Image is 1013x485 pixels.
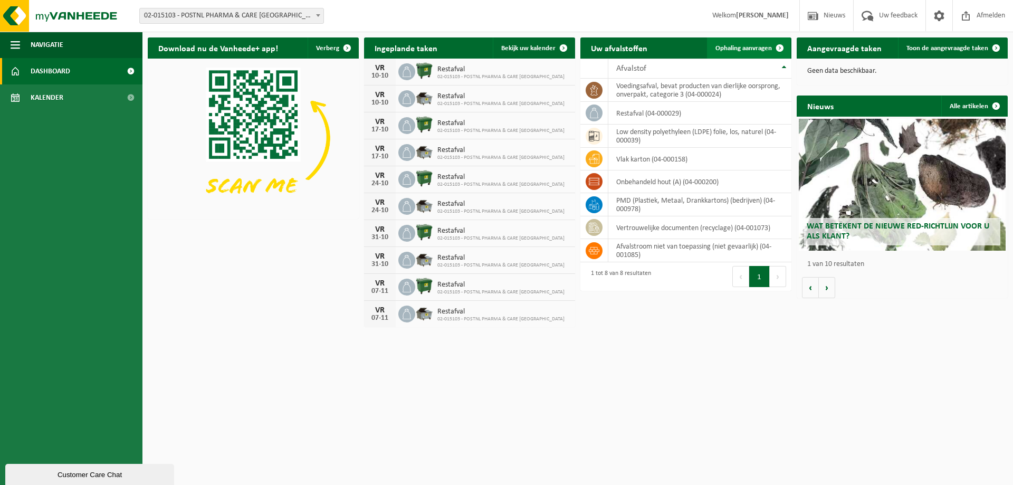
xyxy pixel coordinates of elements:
div: 07-11 [369,315,390,322]
span: 02-015103 - POSTNL PHARMA & CARE [GEOGRAPHIC_DATA] [437,289,565,296]
h2: Uw afvalstoffen [580,37,658,58]
span: 02-015103 - POSTNL PHARMA & CARE [GEOGRAPHIC_DATA] [437,155,565,161]
p: 1 van 10 resultaten [807,261,1002,268]
span: 02-015103 - POSTNL PHARMA & CARE [GEOGRAPHIC_DATA] [437,101,565,107]
span: 02-015103 - POSTNL PHARMA & CARE [GEOGRAPHIC_DATA] [437,128,565,134]
span: Restafval [437,119,565,128]
td: vlak karton (04-000158) [608,148,791,170]
img: WB-1100-HPE-GN-01 [415,169,433,187]
button: Verberg [308,37,358,59]
span: 02-015103 - POSTNL PHARMA & CARE [GEOGRAPHIC_DATA] [437,235,565,242]
span: 02-015103 - POSTNL PHARMA & CARE BELGIUM - TURNHOUT [140,8,323,23]
a: Bekijk uw kalender [493,37,574,59]
span: 02-015103 - POSTNL PHARMA & CARE [GEOGRAPHIC_DATA] [437,316,565,322]
img: WB-1100-HPE-GN-01 [415,62,433,80]
span: 02-015103 - POSTNL PHARMA & CARE [GEOGRAPHIC_DATA] [437,262,565,269]
span: Afvalstof [616,64,646,73]
img: WB-5000-GAL-GY-01 [415,142,433,160]
div: 24-10 [369,207,390,214]
span: Navigatie [31,32,63,58]
div: 17-10 [369,153,390,160]
td: vertrouwelijke documenten (recyclage) (04-001073) [608,216,791,239]
button: Volgende [819,277,835,298]
a: Toon de aangevraagde taken [898,37,1007,59]
img: WB-5000-GAL-GY-01 [415,304,433,322]
div: VR [369,91,390,99]
button: Vorige [802,277,819,298]
img: WB-1100-HPE-GN-01 [415,223,433,241]
button: 1 [749,266,770,287]
div: 31-10 [369,261,390,268]
h2: Aangevraagde taken [797,37,892,58]
h2: Nieuws [797,96,844,116]
div: VR [369,64,390,72]
span: Toon de aangevraagde taken [906,45,988,52]
span: Restafval [437,92,565,101]
span: Restafval [437,254,565,262]
span: Ophaling aanvragen [715,45,772,52]
button: Previous [732,266,749,287]
span: Dashboard [31,58,70,84]
span: Restafval [437,146,565,155]
a: Wat betekent de nieuwe RED-richtlijn voor u als klant? [799,119,1006,251]
span: Bekijk uw kalender [501,45,556,52]
div: 24-10 [369,180,390,187]
span: Restafval [437,65,565,74]
td: voedingsafval, bevat producten van dierlijke oorsprong, onverpakt, categorie 3 (04-000024) [608,79,791,102]
img: WB-5000-GAL-GY-01 [415,89,433,107]
td: restafval (04-000029) [608,102,791,125]
div: 17-10 [369,126,390,134]
div: VR [369,252,390,261]
span: 02-015103 - POSTNL PHARMA & CARE [GEOGRAPHIC_DATA] [437,182,565,188]
div: 10-10 [369,72,390,80]
div: 1 tot 8 van 8 resultaten [586,265,651,288]
span: Restafval [437,308,565,316]
p: Geen data beschikbaar. [807,68,997,75]
img: Download de VHEPlus App [148,59,359,217]
h2: Download nu de Vanheede+ app! [148,37,289,58]
td: PMD (Plastiek, Metaal, Drankkartons) (bedrijven) (04-000978) [608,193,791,216]
div: VR [369,118,390,126]
span: 02-015103 - POSTNL PHARMA & CARE [GEOGRAPHIC_DATA] [437,208,565,215]
strong: [PERSON_NAME] [736,12,789,20]
a: Alle artikelen [941,96,1007,117]
div: VR [369,225,390,234]
td: afvalstroom niet van toepassing (niet gevaarlijk) (04-001085) [608,239,791,262]
div: VR [369,306,390,315]
span: Restafval [437,173,565,182]
td: low density polyethyleen (LDPE) folie, los, naturel (04-000039) [608,125,791,148]
a: Ophaling aanvragen [707,37,790,59]
td: onbehandeld hout (A) (04-000200) [608,170,791,193]
h2: Ingeplande taken [364,37,448,58]
div: VR [369,172,390,180]
span: Kalender [31,84,63,111]
span: Restafval [437,200,565,208]
span: Wat betekent de nieuwe RED-richtlijn voor u als klant? [807,222,989,241]
div: VR [369,145,390,153]
button: Next [770,266,786,287]
span: Verberg [316,45,339,52]
span: 02-015103 - POSTNL PHARMA & CARE BELGIUM - TURNHOUT [139,8,324,24]
div: 10-10 [369,99,390,107]
div: VR [369,198,390,207]
span: Restafval [437,281,565,289]
img: WB-5000-GAL-GY-01 [415,196,433,214]
img: WB-5000-GAL-GY-01 [415,250,433,268]
div: 31-10 [369,234,390,241]
img: WB-1100-HPE-GN-01 [415,277,433,295]
div: VR [369,279,390,288]
span: 02-015103 - POSTNL PHARMA & CARE [GEOGRAPHIC_DATA] [437,74,565,80]
iframe: chat widget [5,462,176,485]
span: Restafval [437,227,565,235]
img: WB-1100-HPE-GN-01 [415,116,433,134]
div: 07-11 [369,288,390,295]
